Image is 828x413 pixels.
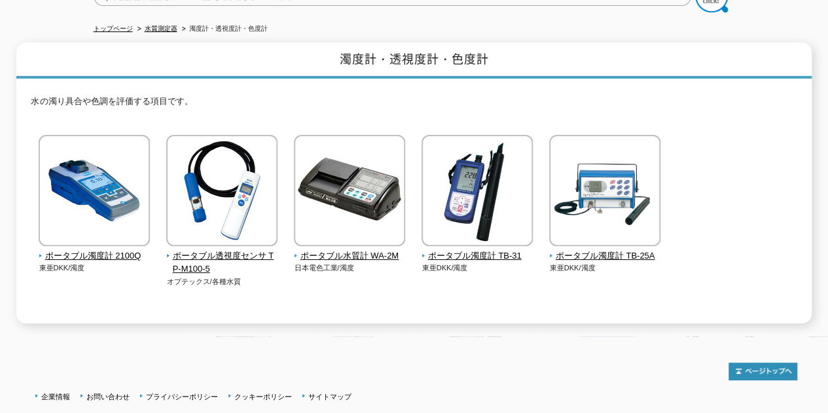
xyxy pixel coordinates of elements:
a: サイトマップ [308,393,351,401]
p: 東亜DKK/濁度 [549,262,661,274]
img: ポータブル水質計 WA-2M [294,135,405,249]
li: 濁度計・透視度計・色度計 [179,22,268,36]
a: トップページ [94,25,133,32]
span: ポータブル濁度計 2100Q [39,249,151,263]
span: ポータブル濁度計 TB-25A [549,249,661,263]
span: ポータブル水質計 WA-2M [294,249,406,263]
a: お問い合わせ [86,393,130,401]
a: ポータブル水質計 WA-2M [294,237,406,263]
a: クッキーポリシー [234,393,292,401]
a: ポータブル濁度計 TB-25A [549,237,661,263]
h1: 濁度計・透視度計・色度計 [16,43,811,79]
img: ポータブル濁度計 2100Q [39,135,150,249]
img: ポータブル透視度センサ TP-M100-5 [166,135,278,249]
span: ポータブル濁度計 TB-31 [422,249,533,263]
a: ポータブル透視度センサ TP-M100-5 [166,237,278,276]
p: 東亜DKK/濁度 [422,262,533,274]
a: 企業情報 [41,393,70,401]
img: ポータブル濁度計 TB-31 [422,135,533,249]
img: ポータブル濁度計 TB-25A [549,135,660,249]
p: 水の濁り具合や色調を評価する項目です。 [31,95,797,115]
a: プライバシーポリシー [146,393,218,401]
p: 東亜DKK/濁度 [39,262,151,274]
img: トップページへ [729,363,797,380]
a: ポータブル濁度計 2100Q [39,237,151,263]
p: 日本電色工業/濁度 [294,262,406,274]
p: オプテックス/各種水質 [166,276,278,287]
a: 水質測定器 [145,25,177,32]
a: ポータブル濁度計 TB-31 [422,237,533,263]
span: ポータブル透視度センサ TP-M100-5 [166,249,278,277]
